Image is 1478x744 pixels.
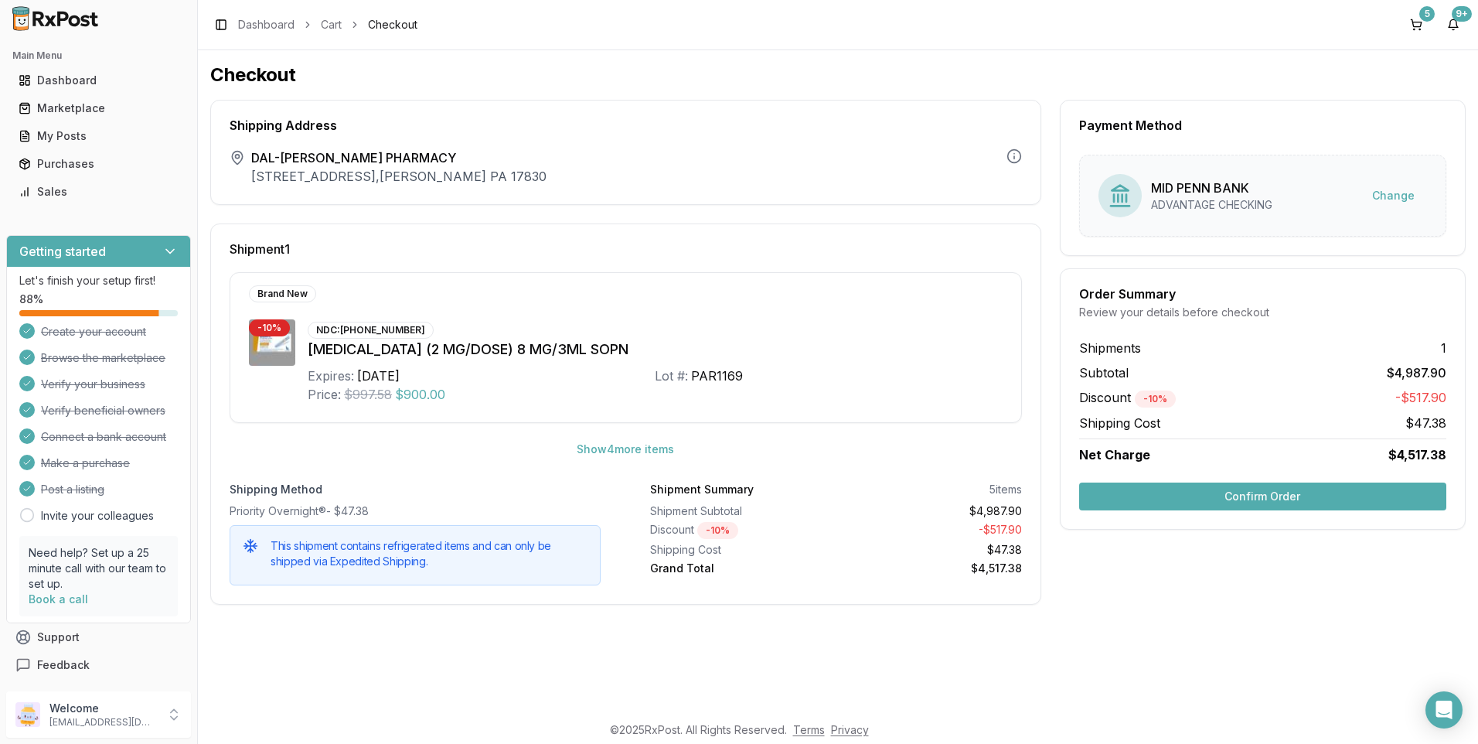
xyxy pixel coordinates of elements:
[1079,390,1176,405] span: Discount
[249,319,290,336] div: - 10 %
[230,482,601,497] label: Shipping Method
[238,17,417,32] nav: breadcrumb
[1135,391,1176,408] div: - 10 %
[1079,447,1150,462] span: Net Charge
[15,702,40,727] img: User avatar
[19,156,179,172] div: Purchases
[357,367,400,385] div: [DATE]
[842,503,1021,519] div: $4,987.90
[655,367,688,385] div: Lot #:
[395,385,445,404] span: $900.00
[1388,445,1446,464] span: $4,517.38
[1151,197,1272,213] div: ADVANTAGE CHECKING
[842,522,1021,539] div: - $517.90
[271,538,587,569] h5: This shipment contains refrigerated items and can only be shipped via Expedited Shipping.
[29,592,88,606] a: Book a call
[842,542,1021,558] div: $47.38
[19,128,179,144] div: My Posts
[230,503,601,519] div: Priority Overnight® - $47.38
[6,651,191,679] button: Feedback
[308,322,434,339] div: NDC: [PHONE_NUMBER]
[6,68,191,93] button: Dashboard
[1452,6,1472,22] div: 9+
[1079,119,1446,131] div: Payment Method
[308,385,341,404] div: Price:
[6,623,191,651] button: Support
[41,429,166,445] span: Connect a bank account
[691,367,743,385] div: PAR1169
[41,482,104,497] span: Post a listing
[6,152,191,176] button: Purchases
[41,324,146,340] span: Create your account
[1360,182,1427,210] button: Change
[1441,339,1446,357] span: 1
[564,435,686,463] button: Show4more items
[12,94,185,122] a: Marketplace
[650,522,829,539] div: Discount
[19,184,179,200] div: Sales
[49,701,157,716] p: Welcome
[831,723,869,736] a: Privacy
[6,6,105,31] img: RxPost Logo
[41,403,165,418] span: Verify beneficial owners
[41,456,130,471] span: Make a purchase
[308,339,1003,360] div: [MEDICAL_DATA] (2 MG/DOSE) 8 MG/3ML SOPN
[650,503,829,519] div: Shipment Subtotal
[238,17,295,32] a: Dashboard
[19,292,43,307] span: 88 %
[230,119,1022,131] div: Shipping Address
[1405,414,1446,432] span: $47.38
[650,542,829,558] div: Shipping Cost
[29,545,169,592] p: Need help? Set up a 25 minute call with our team to set up.
[249,285,316,302] div: Brand New
[41,508,154,524] a: Invite your colleagues
[1404,12,1429,37] button: 5
[1079,483,1446,510] button: Confirm Order
[12,67,185,94] a: Dashboard
[37,657,90,673] span: Feedback
[650,482,754,497] div: Shipment Summary
[321,17,342,32] a: Cart
[368,17,417,32] span: Checkout
[1151,179,1272,197] div: MID PENN BANK
[1079,414,1160,432] span: Shipping Cost
[249,319,295,366] img: Ozempic (2 MG/DOSE) 8 MG/3ML SOPN
[1395,388,1446,408] span: -$517.90
[1387,363,1446,382] span: $4,987.90
[19,273,178,288] p: Let's finish your setup first!
[6,124,191,148] button: My Posts
[1079,363,1129,382] span: Subtotal
[1419,6,1435,22] div: 5
[308,367,354,385] div: Expires:
[344,385,392,404] span: $997.58
[12,49,185,62] h2: Main Menu
[842,561,1021,576] div: $4,517.38
[251,167,547,186] p: [STREET_ADDRESS] , [PERSON_NAME] PA 17830
[793,723,825,736] a: Terms
[12,150,185,178] a: Purchases
[251,148,547,167] span: DAL-[PERSON_NAME] PHARMACY
[989,482,1022,497] div: 5 items
[1079,305,1446,320] div: Review your details before checkout
[12,122,185,150] a: My Posts
[1425,691,1463,729] div: Open Intercom Messenger
[49,716,157,729] p: [EMAIL_ADDRESS][DOMAIN_NAME]
[650,561,829,576] div: Grand Total
[19,73,179,88] div: Dashboard
[1441,12,1466,37] button: 9+
[41,350,165,366] span: Browse the marketplace
[6,96,191,121] button: Marketplace
[6,179,191,204] button: Sales
[210,63,1466,87] h1: Checkout
[12,178,185,206] a: Sales
[230,243,290,255] span: Shipment 1
[41,377,145,392] span: Verify your business
[697,522,738,539] div: - 10 %
[19,101,179,116] div: Marketplace
[19,242,106,261] h3: Getting started
[1079,339,1141,357] span: Shipments
[1079,288,1446,300] div: Order Summary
